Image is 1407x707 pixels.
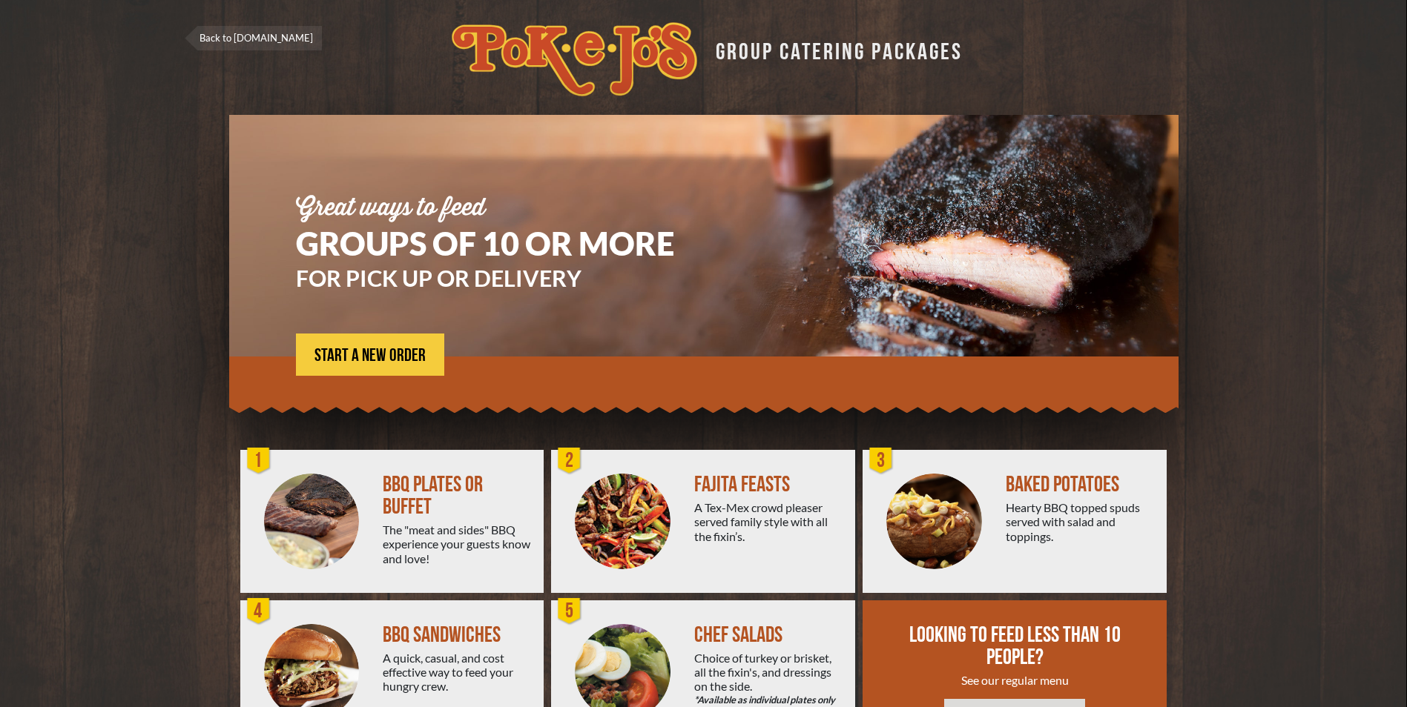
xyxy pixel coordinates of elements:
[575,474,670,569] img: PEJ-Fajitas.png
[705,34,963,63] div: GROUP CATERING PACKAGES
[383,624,532,646] div: BBQ SANDWICHES
[296,267,719,289] h3: FOR PICK UP OR DELIVERY
[296,228,719,259] h1: GROUPS OF 10 OR MORE
[694,500,843,543] div: A Tex-Mex crowd pleaser served family style with all the fixin’s.
[1006,474,1155,496] div: BAKED POTATOES
[555,446,584,476] div: 2
[555,597,584,626] div: 5
[314,347,426,365] span: START A NEW ORDER
[296,333,444,376] a: START A NEW ORDER
[694,474,843,496] div: FAJITA FEASTS
[1006,500,1155,543] div: Hearty BBQ topped spuds served with salad and toppings.
[694,693,843,707] em: *Available as individual plates only
[452,22,697,96] img: logo.svg
[383,651,532,694] div: A quick, casual, and cost effective way to feed your hungry crew.
[264,474,360,569] img: PEJ-BBQ-Buffet.png
[244,446,274,476] div: 1
[907,624,1124,668] div: LOOKING TO FEED LESS THAN 10 PEOPLE?
[244,597,274,626] div: 4
[296,196,719,220] div: Great ways to feed
[383,522,532,565] div: The "meat and sides" BBQ experience your guests know and love!
[185,26,322,50] a: Back to [DOMAIN_NAME]
[866,446,896,476] div: 3
[907,673,1124,687] div: See our regular menu
[694,624,843,646] div: CHEF SALADS
[886,474,982,569] img: PEJ-Baked-Potato.png
[383,474,532,518] div: BBQ PLATES OR BUFFET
